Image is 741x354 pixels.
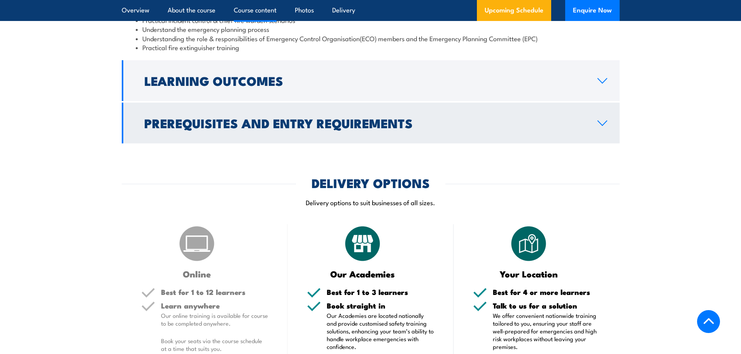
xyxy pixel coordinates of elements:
[327,312,434,351] p: Our Academies are located nationally and provide customised safety training solutions, enhancing ...
[144,75,585,86] h2: Learning Outcomes
[493,288,600,296] h5: Best for 4 or more learners
[122,60,620,101] a: Learning Outcomes
[136,34,606,43] li: Understanding the role & responsibilities of Emergency Control Organisation(ECO) members and the ...
[493,302,600,309] h5: Talk to us for a solution
[327,302,434,309] h5: Book straight in
[136,43,606,52] li: Practical fire extinguisher training
[144,117,585,128] h2: Prerequisites and Entry Requirements
[493,312,600,351] p: We offer convenient nationwide training tailored to you, ensuring your staff are well-prepared fo...
[136,24,606,33] li: Understand the emergency planning process
[161,337,268,352] p: Book your seats via the course schedule at a time that suits you.
[122,103,620,143] a: Prerequisites and Entry Requirements
[327,288,434,296] h5: Best for 1 to 3 learners
[473,269,585,278] h3: Your Location
[122,198,620,207] p: Delivery options to suit businesses of all sizes.
[307,269,419,278] h3: Our Academies
[312,177,430,188] h2: DELIVERY OPTIONS
[141,269,253,278] h3: Online
[161,302,268,309] h5: Learn anywhere
[161,288,268,296] h5: Best for 1 to 12 learners
[161,312,268,327] p: Our online training is available for course to be completed anywhere.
